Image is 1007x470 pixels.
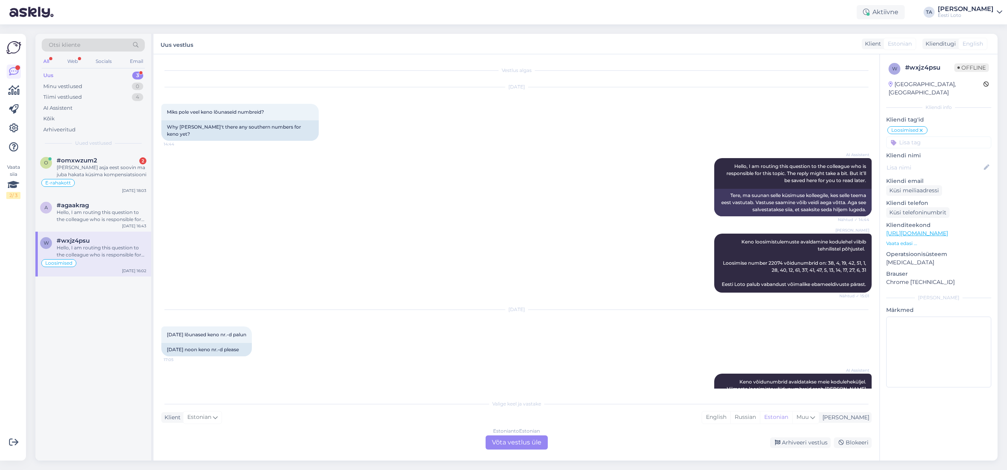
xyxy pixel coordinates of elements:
span: #wxjz4psu [57,237,90,244]
div: 0 [132,83,143,90]
span: w [44,240,49,246]
div: Minu vestlused [43,83,82,90]
p: Kliendi email [886,177,991,185]
span: Uued vestlused [75,140,112,147]
div: Estonian [760,411,792,423]
div: Klient [161,413,181,422]
div: Vestlus algas [161,67,872,74]
span: [DATE] lõunased keno nr.-d palun [167,332,246,337]
span: AI Assistent [840,152,869,158]
div: Web [66,56,79,66]
span: Estonian [187,413,211,422]
div: AI Assistent [43,104,72,112]
span: Loosimised [45,261,72,265]
p: [MEDICAL_DATA] [886,258,991,267]
p: Kliendi telefon [886,199,991,207]
div: Küsi meiliaadressi [886,185,942,196]
div: [PERSON_NAME] [819,413,869,422]
a: [PERSON_NAME]Eesti Loto [938,6,1002,18]
div: Aktiivne [857,5,905,19]
span: [PERSON_NAME] [835,227,869,233]
div: Tere, ma suunan selle küsimuse kolleegile, kes selle teema eest vastutab. Vastuse saamine võib ve... [714,189,872,216]
div: [DATE] 16:43 [122,223,146,229]
span: #agaakrag [57,202,89,209]
img: Askly Logo [6,40,21,55]
div: [DATE] noon keno nr.-d please [161,343,252,356]
div: Kõik [43,115,55,123]
div: Kliendi info [886,104,991,111]
input: Lisa tag [886,136,991,148]
p: Kliendi nimi [886,151,991,160]
div: Klienditugi [922,40,956,48]
span: a [44,205,48,210]
input: Lisa nimi [887,163,982,172]
label: Uus vestlus [161,39,193,49]
div: 2 / 3 [6,192,20,199]
div: Blokeeri [834,437,872,448]
div: Hello, I am routing this question to the colleague who is responsible for this topic. The reply m... [57,244,146,258]
span: Muu [796,413,809,420]
span: Nähtud ✓ 14:44 [838,217,869,223]
div: TA [924,7,935,18]
div: Uus [43,72,54,79]
div: [DATE] [161,306,872,313]
span: #omxwzum2 [57,157,97,164]
span: w [892,66,897,72]
div: [PERSON_NAME] asja eest soovin ma juba hakata küsima kompensiatsiooni [57,164,146,178]
div: Võta vestlus üle [486,435,548,450]
div: [GEOGRAPHIC_DATA], [GEOGRAPHIC_DATA] [889,80,983,97]
div: Hello, I am routing this question to the colleague who is responsible for this topic. The reply m... [57,209,146,223]
div: [PERSON_NAME] [938,6,994,12]
span: Hello, I am routing this question to the colleague who is responsible for this topic. The reply m... [726,163,867,183]
div: All [42,56,51,66]
div: 3 [132,72,143,79]
div: Email [128,56,145,66]
div: Russian [730,411,760,423]
span: AI Assistent [840,367,869,373]
div: Arhiveeritud [43,126,76,134]
p: Vaata edasi ... [886,240,991,247]
div: Vaata siia [6,164,20,199]
p: Kliendi tag'id [886,116,991,124]
span: Keno loosimistulemuste avaldamine kodulehel viibib tehnilistel põhjustel. Loosimise number 22074 ... [722,239,867,287]
div: # wxjz4psu [905,63,954,72]
div: 2 [139,157,146,164]
div: [PERSON_NAME] [886,294,991,301]
div: [DATE] 18:03 [122,188,146,194]
span: o [44,160,48,166]
span: English [963,40,983,48]
p: Märkmed [886,306,991,314]
div: Why [PERSON_NAME]'t there any southern numbers for keno yet? [161,120,319,141]
span: Keno võidunumbrid avaldatakse meie koduleheküljel. Viimaste loosimiste võidunumbreid saab [PERSON... [727,379,867,399]
div: Arhiveeri vestlus [770,437,831,448]
div: Klient [862,40,881,48]
div: [DATE] [161,83,872,90]
div: Tiimi vestlused [43,93,82,101]
span: 14:44 [164,141,193,147]
div: Küsi telefoninumbrit [886,207,950,218]
span: E-rahakott [45,181,71,185]
p: Chrome [TECHNICAL_ID] [886,278,991,286]
div: Valige keel ja vastake [161,400,872,407]
span: 17:05 [164,357,193,363]
a: [URL][DOMAIN_NAME] [886,230,948,237]
div: Eesti Loto [938,12,994,18]
span: Otsi kliente [49,41,80,49]
span: Loosimised [891,128,918,133]
div: Socials [94,56,113,66]
span: Nähtud ✓ 15:01 [839,293,869,299]
div: 4 [132,93,143,101]
span: Offline [954,63,989,72]
div: [DATE] 16:02 [122,268,146,274]
p: Klienditeekond [886,221,991,229]
span: Estonian [888,40,912,48]
span: Miks pole veel keno lõunaseid numbreid? [167,109,264,115]
p: Brauser [886,270,991,278]
div: Estonian to Estonian [493,428,540,435]
p: Operatsioonisüsteem [886,250,991,258]
div: English [702,411,730,423]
